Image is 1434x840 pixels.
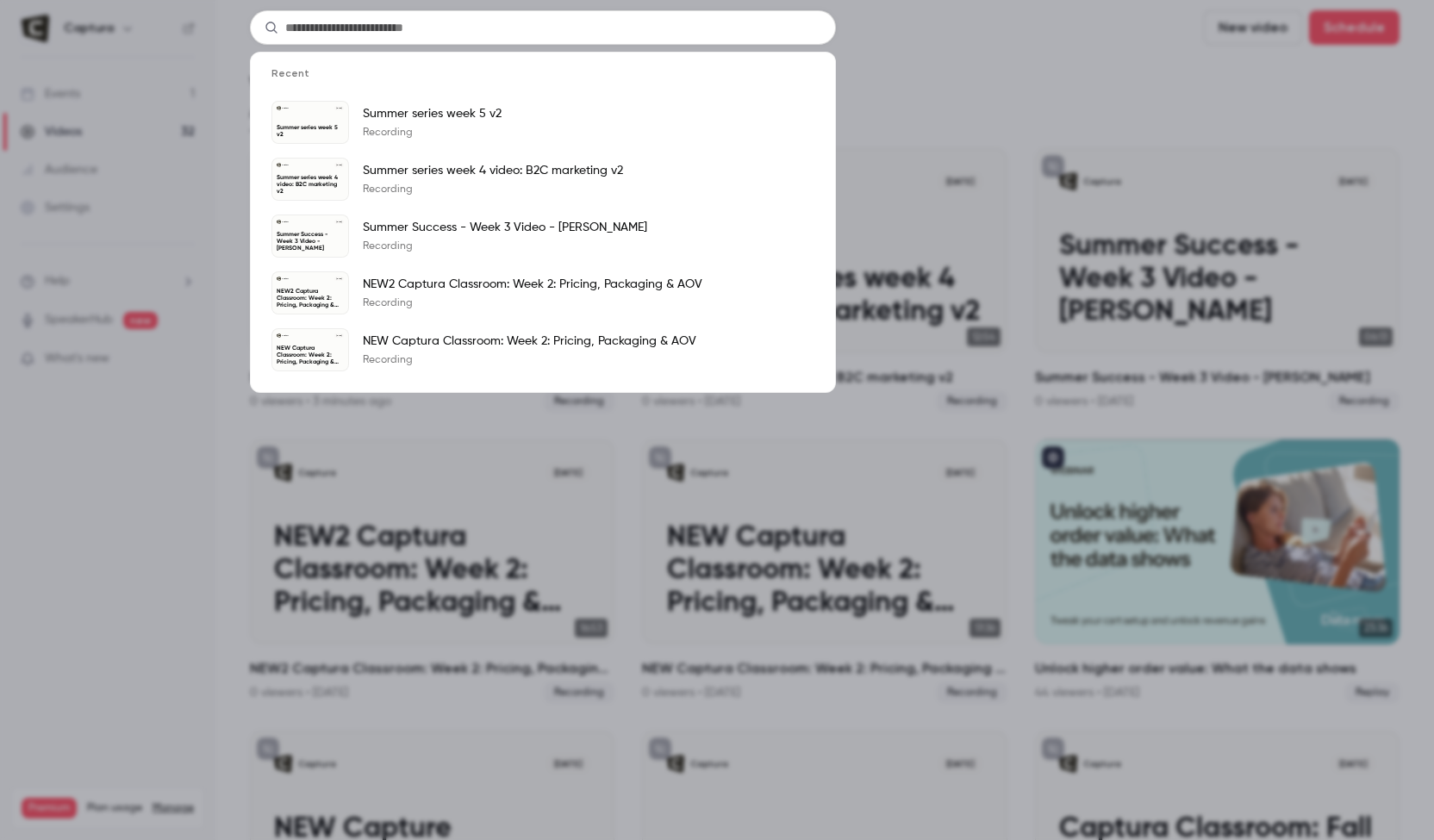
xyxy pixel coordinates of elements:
[363,333,696,350] p: NEW Captura Classroom: Week 2: Pricing, Packaging & AOV
[282,107,289,109] p: Captura
[277,175,344,196] p: Summer series week 4 video: B2C marketing v2
[334,106,344,109] span: [DATE]
[363,126,502,140] p: Recording
[277,163,280,166] img: Summer series week 4 video: B2C marketing v2
[334,220,344,223] span: [DATE]
[277,125,344,139] p: Summer series week 5 v2
[363,162,623,179] p: Summer series week 4 video: B2C marketing v2
[363,276,702,293] p: NEW2 Captura Classroom: Week 2: Pricing, Packaging & AOV
[277,289,344,309] p: NEW2 Captura Classroom: Week 2: Pricing, Packaging & AOV
[277,232,344,252] p: Summer Success - Week 3 Video - [PERSON_NAME]
[334,333,344,337] span: [DATE]
[282,277,289,280] p: Captura
[277,220,280,223] img: Summer Success - Week 3 Video - Jame
[363,183,623,196] p: Recording
[363,240,647,253] p: Recording
[282,334,289,337] p: Captura
[282,221,289,223] p: Captura
[334,277,344,280] span: [DATE]
[363,219,647,236] p: Summer Success - Week 3 Video - [PERSON_NAME]
[282,164,289,166] p: Captura
[334,163,344,166] span: [DATE]
[363,353,696,367] p: Recording
[363,105,502,122] p: Summer series week 5 v2
[277,345,344,366] p: NEW Captura Classroom: Week 2: Pricing, Packaging & AOV
[277,277,280,280] img: NEW2 Captura Classroom: Week 2: Pricing, Packaging & AOV
[277,333,280,337] img: NEW Captura Classroom: Week 2: Pricing, Packaging & AOV
[363,296,702,310] p: Recording
[251,66,835,94] li: Recent
[277,106,280,109] img: Summer series week 5 v2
